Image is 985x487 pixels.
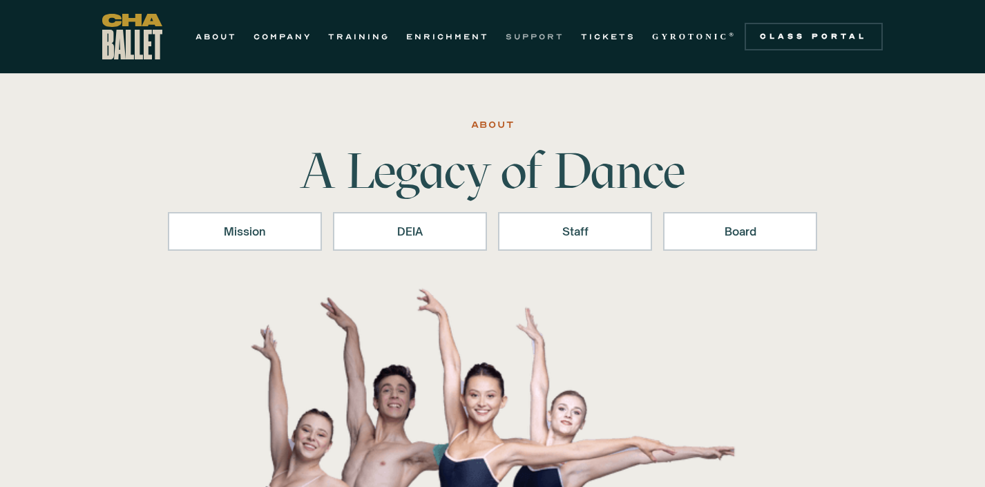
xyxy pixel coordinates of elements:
sup: ® [729,31,736,38]
a: Staff [498,212,652,251]
a: ABOUT [195,28,237,45]
a: Class Portal [745,23,883,50]
div: DEIA [351,223,469,240]
div: ABOUT [471,117,515,133]
a: Board [663,212,817,251]
a: TICKETS [581,28,635,45]
div: Mission [186,223,304,240]
a: Mission [168,212,322,251]
strong: GYROTONIC [652,32,729,41]
a: GYROTONIC® [652,28,736,45]
div: Board [681,223,799,240]
a: DEIA [333,212,487,251]
a: home [102,14,162,59]
a: COMPANY [254,28,312,45]
div: Class Portal [753,31,874,42]
h1: A Legacy of Dance [277,146,708,195]
a: TRAINING [328,28,390,45]
a: ENRICHMENT [406,28,489,45]
a: SUPPORT [506,28,564,45]
div: Staff [516,223,634,240]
